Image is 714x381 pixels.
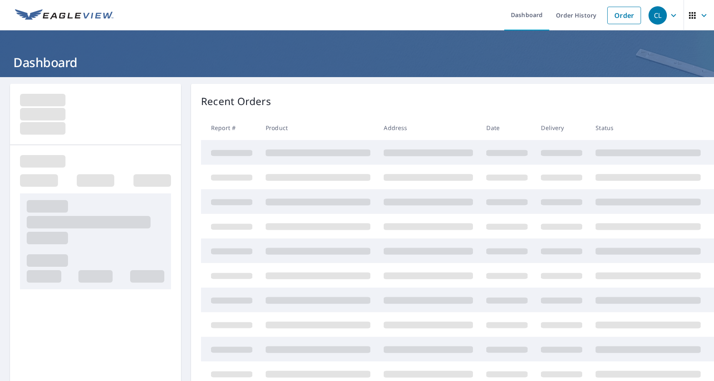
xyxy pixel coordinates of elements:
[589,115,707,140] th: Status
[201,94,271,109] p: Recent Orders
[15,9,113,22] img: EV Logo
[201,115,259,140] th: Report #
[10,54,704,71] h1: Dashboard
[377,115,480,140] th: Address
[607,7,641,24] a: Order
[480,115,534,140] th: Date
[534,115,589,140] th: Delivery
[259,115,377,140] th: Product
[649,6,667,25] div: CL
